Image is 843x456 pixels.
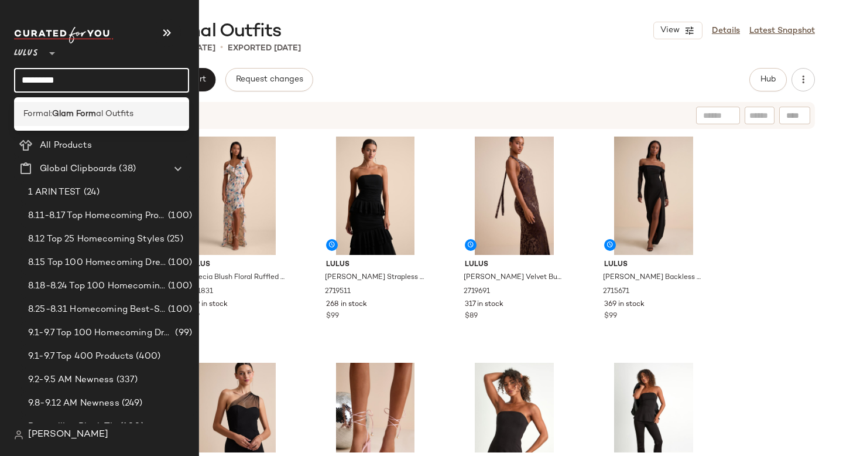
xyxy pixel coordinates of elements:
[52,108,96,120] b: Glam Form
[28,350,133,363] span: 9.1-9.7 Top 400 Products
[28,428,108,442] span: [PERSON_NAME]
[603,273,702,283] span: [PERSON_NAME] Backless Off-the-Shoulder Maxi Dress
[28,280,166,293] span: 8.18-8.24 Top 100 Homecoming Dresses
[23,108,52,120] span: Formal:
[40,139,92,152] span: All Products
[326,300,367,310] span: 268 in stock
[749,68,787,91] button: Hub
[604,311,617,322] span: $99
[603,287,629,297] span: 2715671
[28,326,173,340] span: 9.1-9.7 Top 100 Homecoming Dresses
[14,430,23,440] img: svg%3e
[604,300,645,310] span: 369 in stock
[166,303,192,317] span: (100)
[28,420,118,434] span: Bestselling Black Tie
[326,260,425,270] span: Lulus
[326,311,339,322] span: $99
[116,162,136,176] span: (38)
[465,311,478,322] span: $89
[133,350,160,363] span: (400)
[96,108,133,120] span: al Outfits
[653,22,702,39] button: View
[228,42,301,55] p: Exported [DATE]
[165,233,183,246] span: (25)
[455,137,573,255] img: 2719691_01_hero_2025-09-09.jpg
[235,75,303,84] span: Request changes
[28,303,166,317] span: 8.25-8.31 Homecoming Best-Sellers
[465,260,564,270] span: Lulus
[186,287,213,297] span: 2721831
[317,137,434,255] img: 2719511_01_hero_2025-09-05.jpg
[595,137,712,255] img: 2715671_02_front_2025-09-05.jpg
[465,300,503,310] span: 317 in stock
[325,273,424,283] span: [PERSON_NAME] Strapless Ruffled Maxi Dress
[14,27,114,43] img: cfy_white_logo.C9jOOHJF.svg
[760,75,776,84] span: Hub
[166,256,192,270] span: (100)
[173,326,192,340] span: (99)
[114,373,138,387] span: (337)
[325,287,351,297] span: 2719511
[220,41,223,55] span: •
[14,40,38,61] span: Lulus
[81,186,100,199] span: (24)
[166,209,192,223] span: (100)
[28,256,166,270] span: 8.15 Top 100 Homecoming Dresses
[118,420,144,434] span: (100)
[187,300,228,310] span: 349 in stock
[712,25,740,37] a: Details
[464,287,490,297] span: 2719691
[225,68,313,91] button: Request changes
[166,280,192,293] span: (100)
[28,373,114,387] span: 9.2-9.5 AM Newness
[464,273,563,283] span: [PERSON_NAME] Velvet Burnout Halter Maxi Dress
[186,273,285,283] span: Venecia Blush Floral Ruffled Asymmetrical Maxi Dress
[119,397,143,410] span: (249)
[28,186,81,199] span: 1 ARIN TEST
[28,233,165,246] span: 8.12 Top 25 Homecoming Styles
[28,209,166,223] span: 8.11-8.17 Top Homecoming Product
[660,26,680,35] span: View
[28,397,119,410] span: 9.8-9.12 AM Newness
[749,25,815,37] a: Latest Snapshot
[604,260,703,270] span: Lulus
[40,162,116,176] span: Global Clipboards
[187,260,286,270] span: Lulus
